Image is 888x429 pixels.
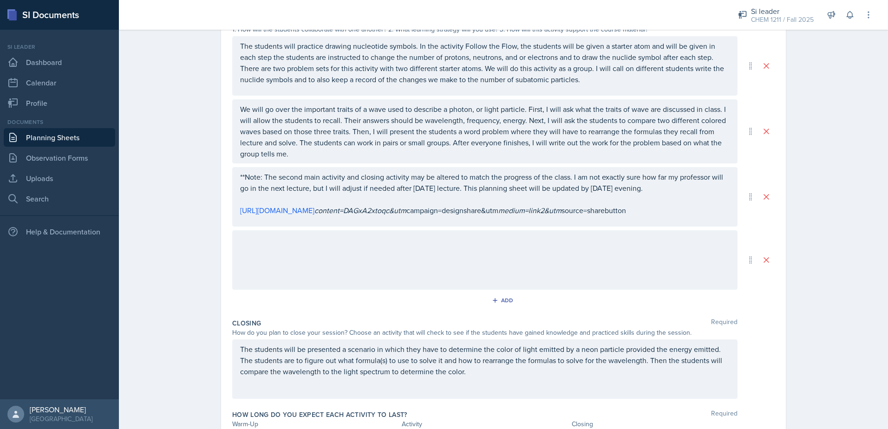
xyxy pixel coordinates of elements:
div: CHEM 1211 / Fall 2025 [751,15,814,25]
a: Uploads [4,169,115,188]
div: Help & Documentation [4,222,115,241]
span: Required [711,318,738,328]
a: Observation Forms [4,149,115,167]
div: How do you plan to close your session? Choose an activity that will check to see if the students ... [232,328,738,338]
a: Planning Sheets [4,128,115,147]
div: Closing [572,419,738,429]
p: campaign=designshare&utm source=sharebutton [240,205,730,216]
a: [URL][DOMAIN_NAME] [240,205,314,215]
div: Si leader [751,6,814,17]
div: Si leader [4,43,115,51]
div: [PERSON_NAME] [30,405,92,414]
div: Documents [4,118,115,126]
p: **Note: The second main activity and closing activity may be altered to match the progress of the... [240,171,730,194]
div: Add [494,297,514,304]
div: [GEOGRAPHIC_DATA] [30,414,92,423]
span: Required [711,410,738,419]
button: Add [489,293,519,307]
a: Profile [4,94,115,112]
div: Warm-Up [232,419,398,429]
a: Dashboard [4,53,115,71]
label: How long do you expect each activity to last? [232,410,407,419]
p: The students will practice drawing nucleotide symbols. In the activity Follow the Flow, the stude... [240,40,730,85]
p: The students will be presented a scenario in which they have to determine the color of light emit... [240,344,730,377]
em: medium=link2&utm [498,205,562,215]
a: Search [4,189,115,208]
div: Activity [402,419,568,429]
p: We will go over the important traits of a wave used to describe a photon, or light particle. Firs... [240,104,730,159]
a: Calendar [4,73,115,92]
label: Closing [232,318,261,328]
em: content=DAGxA2xtoqc&utm [314,205,406,215]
